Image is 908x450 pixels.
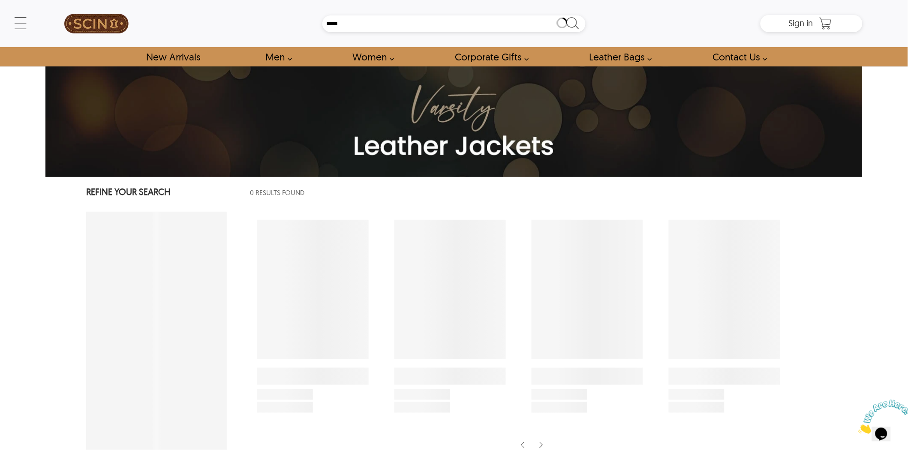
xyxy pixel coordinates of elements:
a: Sign in [788,21,813,27]
img: sprite-icon [519,441,526,450]
img: Shop Varsity Leather Jackets | Real Leather Letterman Jacket [45,66,863,177]
span: 0 Results Found [250,187,304,198]
a: Shop New Arrivals [136,47,210,66]
img: SCIN [64,4,129,43]
a: Shop Women Leather Jackets [343,47,399,66]
a: Shop Leather Corporate Gifts [445,47,533,66]
a: shop men's leather jackets [256,47,297,66]
a: Shop Leather Bags [580,47,657,66]
p: REFINE YOUR SEARCH [86,186,227,200]
iframe: chat widget [855,396,908,437]
span: Sign in [788,18,813,28]
a: contact-us [703,47,772,66]
a: SCIN [45,4,147,43]
a: Shopping Cart [817,17,834,30]
img: sprite-icon [538,441,544,450]
img: Chat attention grabber [3,3,57,37]
div: 0 Results Found [244,184,821,201]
